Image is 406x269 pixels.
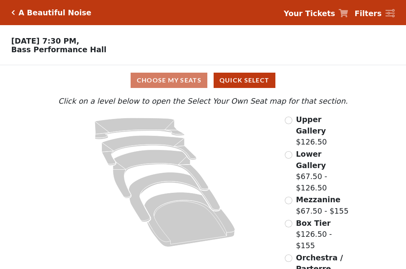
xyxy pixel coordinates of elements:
[296,150,326,170] span: Lower Gallery
[144,192,235,247] path: Orchestra / Parterre Circle - Seats Available: 62
[102,135,197,165] path: Lower Gallery - Seats Available: 157
[354,8,395,19] a: Filters
[296,115,326,135] span: Upper Gallery
[18,8,91,17] h5: A Beautiful Noise
[296,148,350,193] label: $67.50 - $126.50
[296,218,350,251] label: $126.50 - $155
[11,10,15,15] a: Click here to go back to filters
[284,9,335,18] strong: Your Tickets
[56,95,350,107] p: Click on a level below to open the Select Your Own Seat map for that section.
[284,8,348,19] a: Your Tickets
[296,219,330,227] span: Box Tier
[214,73,275,88] button: Quick Select
[296,114,350,148] label: $126.50
[296,195,340,204] span: Mezzanine
[354,9,382,18] strong: Filters
[95,118,185,139] path: Upper Gallery - Seats Available: 313
[296,194,349,216] label: $67.50 - $155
